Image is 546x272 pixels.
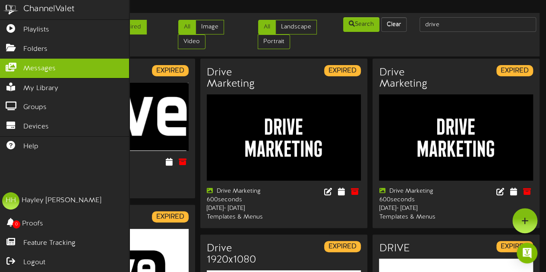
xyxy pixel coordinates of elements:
[23,122,49,132] span: Devices
[23,3,75,16] div: ChannelValet
[379,213,449,222] div: Templates & Menus
[13,220,20,228] span: 0
[23,238,76,248] span: Feature Tracking
[22,219,43,229] span: Proofs
[23,84,58,94] span: My Library
[207,213,277,222] div: Templates & Menus
[207,204,277,213] div: [DATE] - [DATE]
[23,25,49,35] span: Playlists
[23,44,47,54] span: Folders
[501,67,529,75] strong: EXPIRED
[501,243,529,250] strong: EXPIRED
[115,20,147,34] a: Expired
[23,64,56,74] span: Messages
[2,192,19,209] div: HH
[379,67,449,90] h3: Drive Marketing
[381,17,407,32] button: Clear
[275,20,317,34] a: Landscape
[328,67,357,75] strong: EXPIRED
[207,94,361,181] img: 6804ecb9-4a6d-44b9-b328-efedb8e30725.png
[207,196,277,204] div: 600 seconds
[178,34,205,49] a: Video
[328,243,357,250] strong: EXPIRED
[22,196,101,206] div: Hayley [PERSON_NAME]
[379,94,533,181] img: 17aff1d6-ced6-4ff0-8c3c-b719cb85a582.png
[207,67,277,90] h3: Drive Marketing
[23,103,47,113] span: Groups
[379,196,449,204] div: 600 seconds
[379,243,409,254] h3: DRIVE
[379,204,449,213] div: [DATE] - [DATE]
[156,67,184,75] strong: EXPIRED
[178,20,196,34] a: All
[343,17,379,32] button: Search
[258,34,290,49] a: Portrait
[420,17,536,32] input: -- Search Messages by Name --
[23,142,38,152] span: Help
[517,243,537,263] div: Open Intercom Messenger
[156,213,184,221] strong: EXPIRED
[196,20,224,34] a: Image
[23,258,45,268] span: Logout
[379,187,449,196] div: Drive Marketing
[207,243,277,266] h3: Drive 1920x1080
[258,20,276,34] a: All
[207,187,277,196] div: Drive Marketing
